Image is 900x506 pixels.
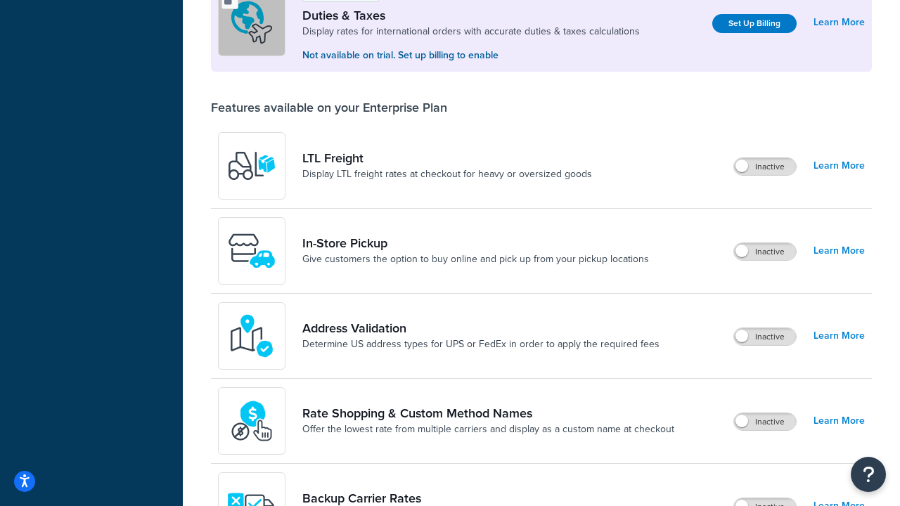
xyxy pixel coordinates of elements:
label: Inactive [734,413,796,430]
a: Give customers the option to buy online and pick up from your pickup locations [302,252,649,266]
a: Offer the lowest rate from multiple carriers and display as a custom name at checkout [302,422,674,436]
p: Not available on trial. Set up billing to enable [302,48,640,63]
img: icon-duo-feat-rate-shopping-ecdd8bed.png [227,396,276,446]
img: y79ZsPf0fXUFUhFXDzUgf+ktZg5F2+ohG75+v3d2s1D9TjoU8PiyCIluIjV41seZevKCRuEjTPPOKHJsQcmKCXGdfprl3L4q7... [227,141,276,190]
a: Learn More [814,411,865,431]
a: Learn More [814,13,865,32]
label: Inactive [734,158,796,175]
a: Rate Shopping & Custom Method Names [302,406,674,421]
label: Inactive [734,243,796,260]
img: wfgcfpwTIucLEAAAAASUVORK5CYII= [227,226,276,275]
a: Address Validation [302,320,660,336]
a: Learn More [814,326,865,346]
label: Inactive [734,328,796,345]
a: Set Up Billing [712,14,797,33]
div: Features available on your Enterprise Plan [211,100,447,115]
a: In-Store Pickup [302,235,649,251]
a: Duties & Taxes [302,8,640,23]
a: Determine US address types for UPS or FedEx in order to apply the required fees [302,337,660,351]
a: Display LTL freight rates at checkout for heavy or oversized goods [302,167,592,181]
button: Open Resource Center [851,457,886,492]
a: Learn More [814,156,865,176]
a: LTL Freight [302,150,592,166]
a: Display rates for international orders with accurate duties & taxes calculations [302,25,640,39]
a: Backup Carrier Rates [302,491,664,506]
img: kIG8fy0lQAAAABJRU5ErkJggg== [227,311,276,361]
a: Learn More [814,241,865,261]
